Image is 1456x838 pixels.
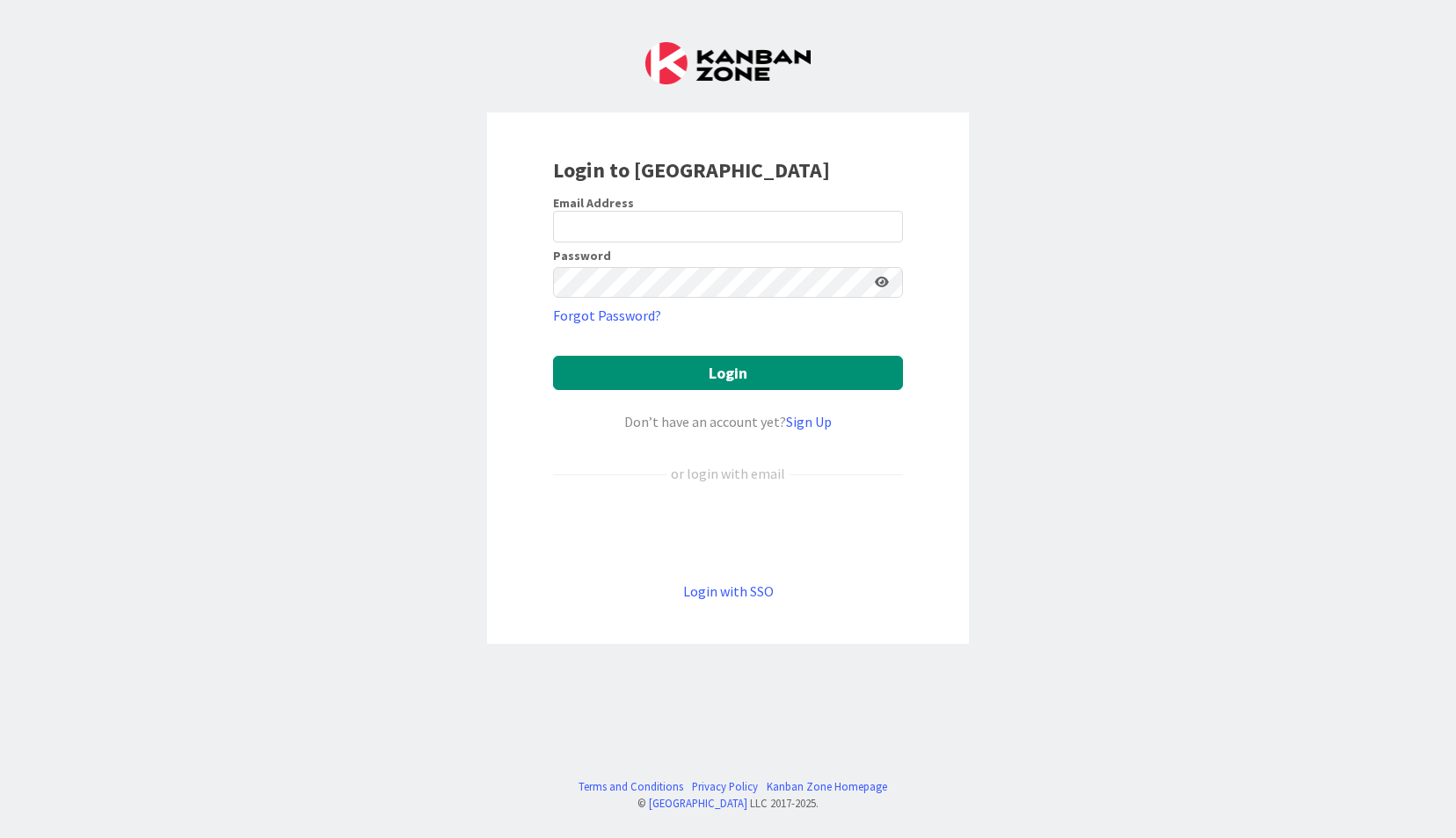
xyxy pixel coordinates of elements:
b: Login to [GEOGRAPHIC_DATA] [553,156,830,184]
label: Email Address [553,195,634,211]
a: Forgot Password? [553,305,661,326]
a: Privacy Policy [692,778,758,795]
a: Terms and Conditions [579,778,683,795]
button: Login [553,356,903,390]
div: © LLC 2017- 2025 . [570,795,887,812]
div: or login with email [666,463,790,484]
a: Login with SSO [683,582,774,600]
a: Sign Up [786,413,832,430]
label: Password [553,249,611,262]
iframe: Sign in with Google Button [544,513,912,552]
a: Kanban Zone Homepage [767,778,887,795]
div: Don’t have an account yet? [553,411,903,432]
img: Kanban Zone [645,42,811,84]
a: [GEOGRAPHIC_DATA] [649,796,747,810]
